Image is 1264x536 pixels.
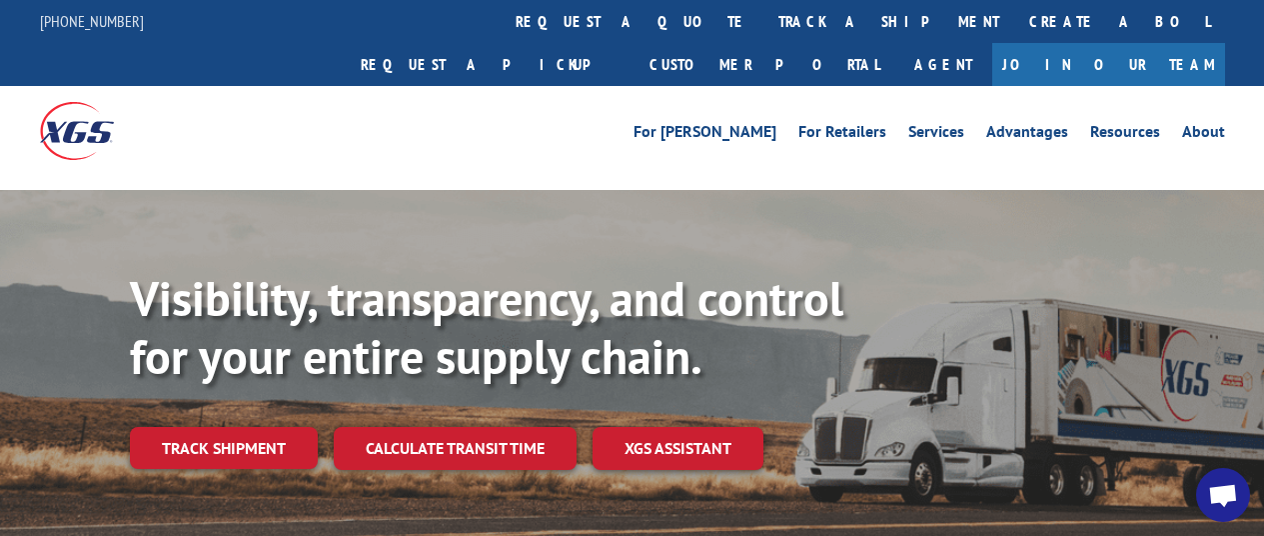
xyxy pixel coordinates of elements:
[894,43,992,86] a: Agent
[986,124,1068,146] a: Advantages
[633,124,776,146] a: For [PERSON_NAME]
[130,427,318,469] a: Track shipment
[1090,124,1160,146] a: Resources
[798,124,886,146] a: For Retailers
[130,267,843,387] b: Visibility, transparency, and control for your entire supply chain.
[593,427,763,470] a: XGS ASSISTANT
[908,124,964,146] a: Services
[1182,124,1225,146] a: About
[992,43,1225,86] a: Join Our Team
[334,427,577,470] a: Calculate transit time
[40,11,144,31] a: [PHONE_NUMBER]
[1196,468,1250,522] div: Open chat
[634,43,894,86] a: Customer Portal
[346,43,634,86] a: Request a pickup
